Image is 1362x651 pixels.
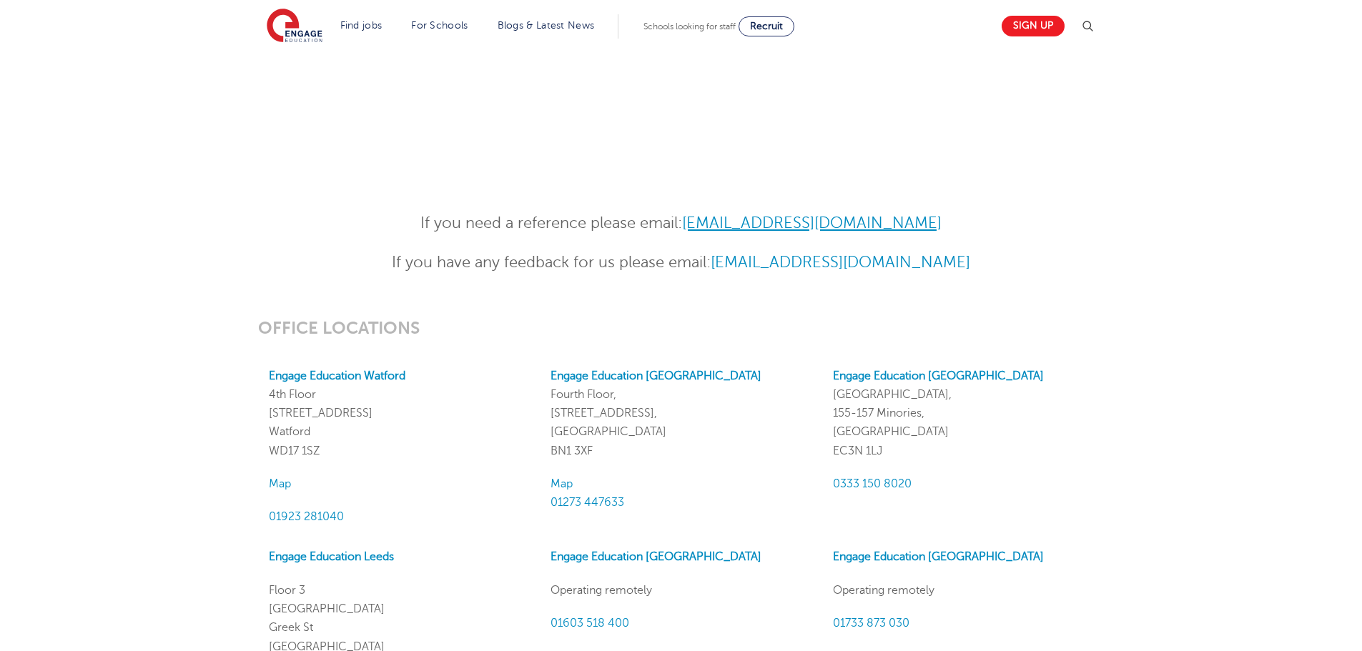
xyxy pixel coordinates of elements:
[330,250,1032,275] p: If you have any feedback for us please email:
[711,254,970,271] a: [EMAIL_ADDRESS][DOMAIN_NAME]
[833,581,1093,600] p: Operating remotely
[269,510,344,523] a: 01923 281040
[551,367,811,460] p: Fourth Floor, [STREET_ADDRESS], [GEOGRAPHIC_DATA] BN1 3XF
[739,16,794,36] a: Recruit
[269,477,291,490] a: Map
[750,21,783,31] span: Recruit
[833,367,1093,460] p: [GEOGRAPHIC_DATA], 155-157 Minories, [GEOGRAPHIC_DATA] EC3N 1LJ
[1002,16,1065,36] a: Sign up
[833,550,1044,563] a: Engage Education [GEOGRAPHIC_DATA]
[411,20,468,31] a: For Schools
[643,21,736,31] span: Schools looking for staff
[498,20,595,31] a: Blogs & Latest News
[551,496,624,509] a: 01273 447633
[269,367,529,460] p: 4th Floor [STREET_ADDRESS] Watford WD17 1SZ
[267,9,322,44] img: Engage Education
[551,477,573,490] a: Map
[551,550,761,563] a: Engage Education [GEOGRAPHIC_DATA]
[340,20,383,31] a: Find jobs
[258,318,1104,338] h3: OFFICE LOCATIONS
[833,617,909,630] a: 01733 873 030
[682,214,942,232] a: [EMAIL_ADDRESS][DOMAIN_NAME]
[269,369,405,382] a: Engage Education Watford
[551,617,629,630] a: 01603 518 400
[833,477,912,490] a: 0333 150 8020
[551,369,761,382] a: Engage Education [GEOGRAPHIC_DATA]
[269,550,394,563] a: Engage Education Leeds
[833,369,1044,382] a: Engage Education [GEOGRAPHIC_DATA]
[551,581,811,600] p: Operating remotely
[330,211,1032,236] p: If you need a reference please email:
